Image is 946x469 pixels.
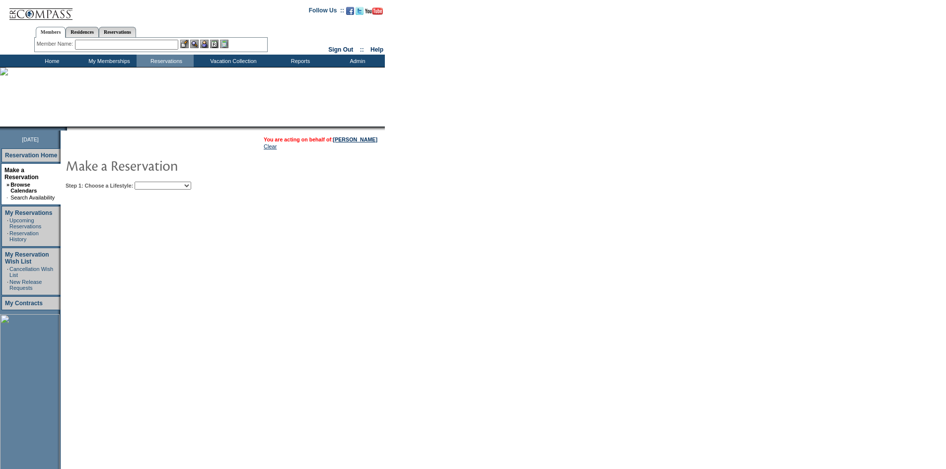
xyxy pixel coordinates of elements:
a: Subscribe to our YouTube Channel [365,10,383,16]
a: Reservation History [9,230,39,242]
img: promoShadowLeftCorner.gif [64,127,67,131]
td: · [7,279,8,291]
a: Search Availability [10,195,55,201]
td: Follow Us :: [309,6,344,18]
a: Make a Reservation [4,167,39,181]
a: My Reservations [5,209,52,216]
a: Upcoming Reservations [9,217,41,229]
a: Reservation Home [5,152,57,159]
a: New Release Requests [9,279,42,291]
td: Admin [328,55,385,67]
td: · [7,217,8,229]
td: Reports [271,55,328,67]
a: Cancellation Wish List [9,266,53,278]
img: Follow us on Twitter [356,7,364,15]
img: pgTtlMakeReservation.gif [66,155,264,175]
a: [PERSON_NAME] [333,136,377,142]
img: Reservations [210,40,218,48]
img: blank.gif [67,127,68,131]
td: Vacation Collection [194,55,271,67]
a: Become our fan on Facebook [346,10,354,16]
span: :: [360,46,364,53]
b: » [6,182,9,188]
img: View [190,40,199,48]
img: b_calculator.gif [220,40,228,48]
a: Help [370,46,383,53]
a: Follow us on Twitter [356,10,364,16]
td: My Memberships [79,55,137,67]
b: Step 1: Choose a Lifestyle: [66,183,133,189]
a: Residences [66,27,99,37]
div: Member Name: [37,40,75,48]
td: · [7,230,8,242]
td: Reservations [137,55,194,67]
td: · [6,195,9,201]
span: [DATE] [22,136,39,142]
td: Home [22,55,79,67]
a: Sign Out [328,46,353,53]
a: My Contracts [5,300,43,307]
td: · [7,266,8,278]
a: Members [36,27,66,38]
a: Browse Calendars [10,182,37,194]
img: b_edit.gif [180,40,189,48]
a: Reservations [99,27,136,37]
span: You are acting on behalf of: [264,136,377,142]
a: Clear [264,143,277,149]
img: Impersonate [200,40,209,48]
img: Become our fan on Facebook [346,7,354,15]
a: My Reservation Wish List [5,251,49,265]
img: Subscribe to our YouTube Channel [365,7,383,15]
